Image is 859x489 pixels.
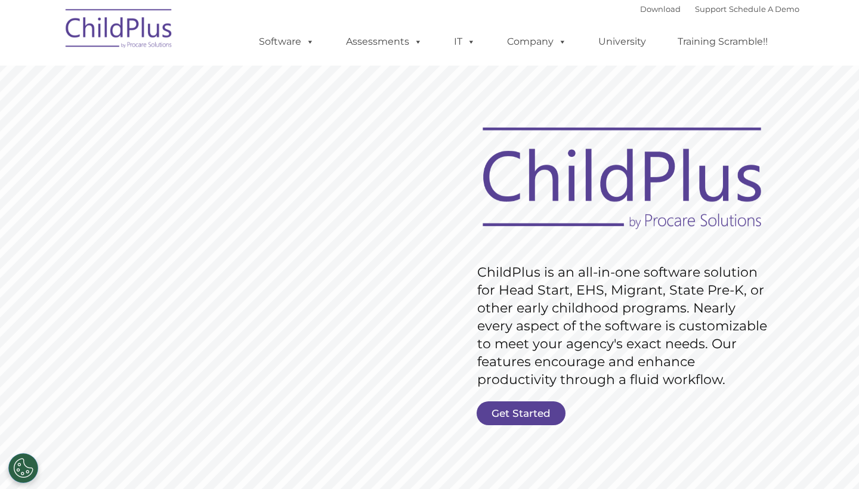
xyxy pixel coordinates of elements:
[60,1,179,60] img: ChildPlus by Procare Solutions
[442,30,487,54] a: IT
[729,4,799,14] a: Schedule A Demo
[247,30,326,54] a: Software
[495,30,579,54] a: Company
[695,4,727,14] a: Support
[8,453,38,483] button: Cookies Settings
[477,401,566,425] a: Get Started
[586,30,658,54] a: University
[334,30,434,54] a: Assessments
[640,4,799,14] font: |
[666,30,780,54] a: Training Scramble!!
[640,4,681,14] a: Download
[477,264,773,389] rs-layer: ChildPlus is an all-in-one software solution for Head Start, EHS, Migrant, State Pre-K, or other ...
